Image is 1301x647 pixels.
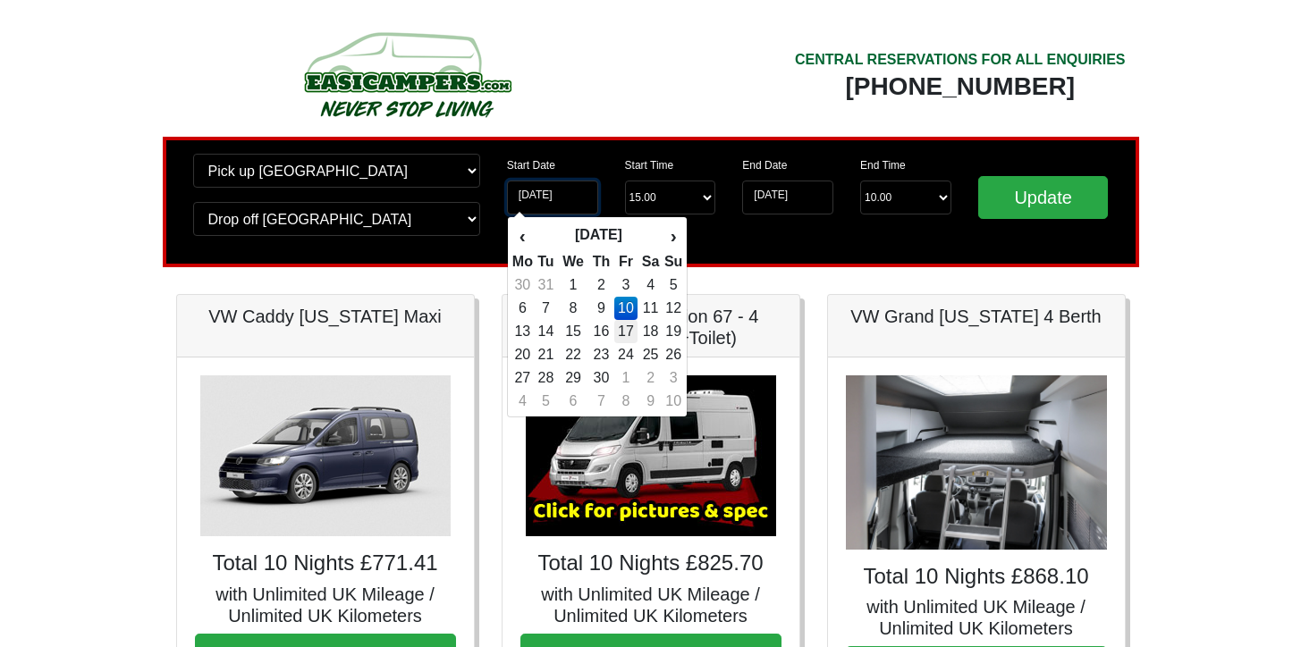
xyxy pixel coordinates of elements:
[614,273,638,297] td: 3
[638,273,663,297] td: 4
[534,343,558,366] td: 21
[588,250,614,273] th: Th
[511,366,534,390] td: 27
[534,250,558,273] th: Tu
[511,320,534,343] td: 13
[237,25,577,123] img: campers-checkout-logo.png
[614,297,638,320] td: 10
[614,320,638,343] td: 17
[742,181,833,214] input: Return Date
[200,375,451,536] img: VW Caddy California Maxi
[558,390,588,413] td: 6
[558,297,588,320] td: 8
[511,343,534,366] td: 20
[638,343,663,366] td: 25
[588,273,614,297] td: 2
[511,221,534,251] th: ‹
[663,320,683,343] td: 19
[663,297,683,320] td: 12
[846,564,1107,590] h4: Total 10 Nights £868.10
[795,49,1126,71] div: CENTRAL RESERVATIONS FOR ALL ENQUIRIES
[507,157,555,173] label: Start Date
[534,273,558,297] td: 31
[638,320,663,343] td: 18
[534,320,558,343] td: 14
[638,366,663,390] td: 2
[846,596,1107,639] h5: with Unlimited UK Mileage / Unlimited UK Kilometers
[614,366,638,390] td: 1
[588,366,614,390] td: 30
[588,343,614,366] td: 23
[588,320,614,343] td: 16
[534,221,663,251] th: [DATE]
[663,273,683,297] td: 5
[558,343,588,366] td: 22
[846,306,1107,327] h5: VW Grand [US_STATE] 4 Berth
[742,157,787,173] label: End Date
[195,584,456,626] h5: with Unlimited UK Mileage / Unlimited UK Kilometers
[614,343,638,366] td: 24
[195,550,456,576] h4: Total 10 Nights £771.41
[520,550,781,576] h4: Total 10 Nights £825.70
[511,273,534,297] td: 30
[526,375,776,536] img: Auto-Trail Expedition 67 - 4 Berth (Shower+Toilet)
[614,250,638,273] th: Fr
[978,176,1109,219] input: Update
[558,250,588,273] th: We
[520,584,781,626] h5: with Unlimited UK Mileage / Unlimited UK Kilometers
[663,366,683,390] td: 3
[663,343,683,366] td: 26
[195,306,456,327] h5: VW Caddy [US_STATE] Maxi
[663,221,683,251] th: ›
[663,250,683,273] th: Su
[638,297,663,320] td: 11
[846,375,1107,550] img: VW Grand California 4 Berth
[534,366,558,390] td: 28
[558,320,588,343] td: 15
[638,250,663,273] th: Sa
[511,250,534,273] th: Mo
[860,157,906,173] label: End Time
[638,390,663,413] td: 9
[558,366,588,390] td: 29
[534,297,558,320] td: 7
[558,273,588,297] td: 1
[663,390,683,413] td: 10
[534,390,558,413] td: 5
[588,390,614,413] td: 7
[614,390,638,413] td: 8
[511,390,534,413] td: 4
[511,297,534,320] td: 6
[588,297,614,320] td: 9
[507,181,598,214] input: Start Date
[795,71,1126,103] div: [PHONE_NUMBER]
[625,157,674,173] label: Start Time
